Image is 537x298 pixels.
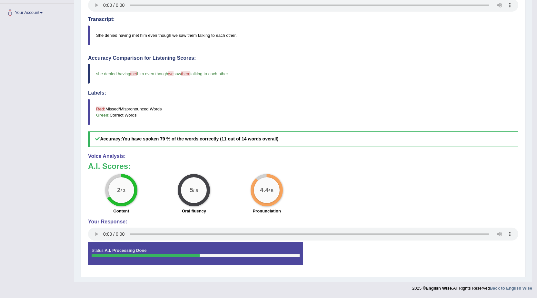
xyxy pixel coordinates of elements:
[269,188,273,193] small: / 5
[190,186,194,193] big: 5
[412,282,532,291] div: 2025 © All Rights Reserved
[88,26,518,45] blockquote: She denied having met him even though we saw them talking to each other.
[96,71,130,76] span: she denied having
[88,99,518,125] blockquote: Missed/Mispronounced Words Correct Words
[88,242,303,265] div: Status:
[137,71,168,76] span: him even though
[96,107,105,111] b: Red:
[190,71,228,76] span: talking to each other
[88,16,518,22] h4: Transcript:
[260,186,269,193] big: 4.4
[88,162,131,170] b: A.I. Scores:
[88,153,518,159] h4: Voice Analysis:
[253,208,281,214] label: Pronunciation
[113,208,129,214] label: Content
[130,71,137,76] span: met
[182,208,206,214] label: Oral fluency
[121,188,125,193] small: / 3
[88,90,518,96] h4: Labels:
[181,71,190,76] span: them
[0,4,74,20] a: Your Account
[490,286,532,291] a: Back to English Wise
[122,136,278,141] b: You have spoken 79 % of the words correctly (11 out of 14 words overall)
[96,113,110,118] b: Green:
[117,186,121,193] big: 2
[88,55,518,61] h4: Accuracy Comparison for Listening Scores:
[88,219,518,225] h4: Your Response:
[193,188,198,193] small: / 5
[174,71,181,76] span: saw
[88,131,518,147] h5: Accuracy:
[168,71,174,76] span: we
[426,286,453,291] strong: English Wise.
[104,248,146,253] strong: A.I. Processing Done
